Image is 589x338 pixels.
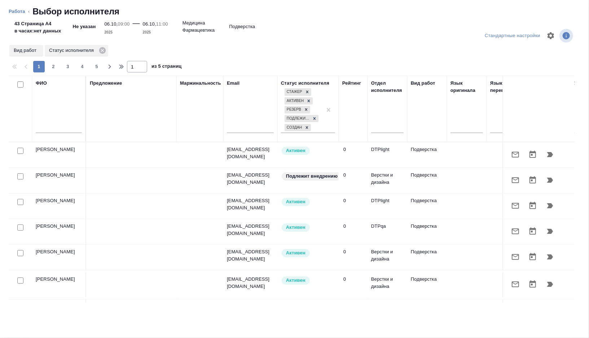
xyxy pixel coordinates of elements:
p: [EMAIL_ADDRESS][DOMAIN_NAME] [227,197,274,212]
li: ‹ [28,8,30,15]
div: Email [227,80,239,87]
td: [PERSON_NAME] [32,272,86,297]
p: Подлежит внедрению [286,173,338,180]
p: Подверстка [411,146,443,153]
td: DTPqa [368,219,407,244]
div: 0 [343,223,364,230]
button: Открыть календарь загрузки [524,146,541,163]
div: Отдел исполнителя [371,80,404,94]
td: DTPlight [368,142,407,168]
button: Отправить предложение о работе [507,248,524,266]
p: Медицина [183,19,205,27]
td: [PERSON_NAME] [32,219,86,244]
div: 0 [343,197,364,204]
button: Открыть календарь загрузки [524,172,541,189]
div: Рейтинг [342,80,361,87]
button: Продолжить [541,276,559,293]
div: 0 [343,172,364,179]
div: Маржинальность [180,80,221,87]
div: Стажер, Активен, Резерв, Подлежит внедрению, Создан [284,123,312,132]
td: [PERSON_NAME] [32,142,86,168]
div: — [133,17,140,36]
div: Статус исполнителя [281,80,329,87]
a: Работа [9,9,25,14]
nav: breadcrumb [9,6,580,17]
p: Статус исполнителя [49,47,96,54]
div: Рядовой исполнитель: назначай с учетом рейтинга [281,197,335,207]
button: Продолжить [541,146,559,163]
p: 06.10, [143,21,156,27]
button: Открыть календарь загрузки [524,248,541,266]
button: Открыть календарь загрузки [524,223,541,240]
button: Отправить предложение о работе [507,276,524,293]
span: 3 [62,63,74,70]
input: Выбери исполнителей, чтобы отправить приглашение на работу [17,224,23,231]
div: Стажер, Активен, Резерв, Подлежит внедрению, Создан [284,97,313,106]
button: 3 [62,61,74,72]
button: Продолжить [541,172,559,189]
div: Стажер, Активен, Резерв, Подлежит внедрению, Создан [284,105,311,114]
input: Выбери исполнителей, чтобы отправить приглашение на работу [17,173,23,179]
p: [EMAIL_ADDRESS][DOMAIN_NAME] [227,172,274,186]
div: Предложение [90,80,122,87]
p: 06.10, [104,21,118,27]
span: 4 [76,63,88,70]
div: Стажер, Активен, Резерв, Подлежит внедрению, Создан [284,114,319,123]
button: Продолжить [541,223,559,240]
span: 5 [91,63,102,70]
button: Отправить предложение о работе [507,172,524,189]
div: Свежая кровь: на первые 3 заказа по тематике ставь редактора и фиксируй оценки [281,172,335,181]
div: Резерв [285,106,302,114]
p: Активен [286,147,306,154]
div: 0 [343,276,364,283]
p: 09:00 [118,21,129,27]
button: Продолжить [541,248,559,266]
p: Активен [286,198,306,205]
p: [EMAIL_ADDRESS][DOMAIN_NAME] [227,276,274,290]
button: 5 [91,61,102,72]
td: Верстки и дизайна [368,245,407,270]
td: [PERSON_NAME] [32,168,86,193]
p: [EMAIL_ADDRESS][DOMAIN_NAME] [227,248,274,263]
div: Рядовой исполнитель: назначай с учетом рейтинга [281,248,335,258]
h2: Выбор исполнителя [32,6,119,17]
p: Подверстка [411,276,443,283]
td: [PERSON_NAME] [32,245,86,270]
input: Выбери исполнителей, чтобы отправить приглашение на работу [17,199,23,205]
p: Подверстка [411,172,443,179]
p: Подверстка [411,223,443,230]
button: Отправить предложение о работе [507,146,524,163]
div: Активен [285,97,305,105]
td: Верстки и дизайна [368,272,407,297]
p: Подверстка [411,197,443,204]
div: 0 [343,248,364,255]
button: Продолжить [541,197,559,214]
input: Выбери исполнителей, чтобы отправить приглашение на работу [17,148,23,154]
td: Верстки и дизайна [368,299,407,325]
div: Создан [285,124,303,132]
button: 4 [76,61,88,72]
span: 2 [48,63,59,70]
div: 0 [343,146,364,153]
div: Рядовой исполнитель: назначай с учетом рейтинга [281,223,335,232]
div: Рядовой исполнитель: назначай с учетом рейтинга [281,146,335,156]
td: DTPlight [368,194,407,219]
p: Подверстка [229,23,255,30]
td: Верстки и дизайна [368,168,407,193]
div: Язык оригинала [450,80,483,94]
p: Подверстка [411,248,443,255]
span: Настроить таблицу [542,27,559,44]
td: [PERSON_NAME] [32,194,86,219]
div: Стажер [285,88,303,96]
div: Рядовой исполнитель: назначай с учетом рейтинга [281,276,335,285]
div: Подлежит внедрению [285,115,311,123]
div: split button [483,30,542,41]
button: Открыть календарь загрузки [524,197,541,214]
td: [PERSON_NAME] [32,299,86,325]
input: Выбери исполнителей, чтобы отправить приглашение на работу [17,277,23,284]
p: Активен [286,277,306,284]
input: Выбери исполнителей, чтобы отправить приглашение на работу [17,250,23,256]
div: Вид работ [411,80,435,87]
div: Статус исполнителя [45,45,108,57]
button: Открыть календарь загрузки [524,276,541,293]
